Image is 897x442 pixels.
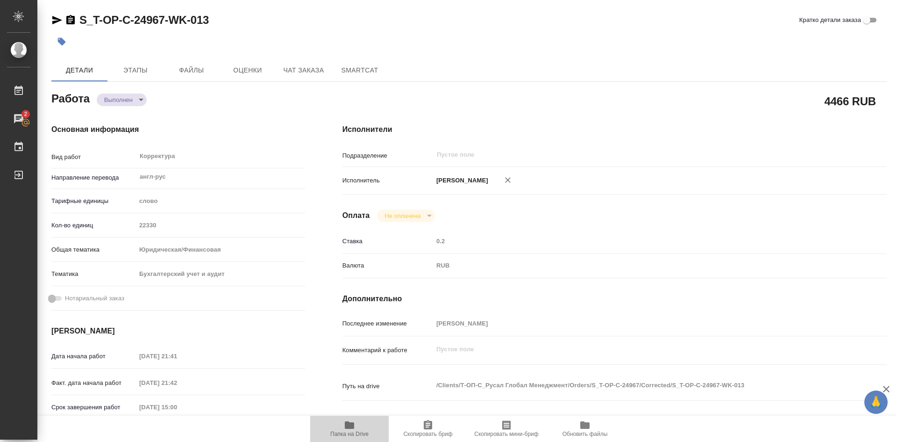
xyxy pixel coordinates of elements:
[51,326,305,337] h4: [PERSON_NAME]
[382,212,423,220] button: Не оплачена
[51,352,136,361] p: Дата начала работ
[546,416,624,442] button: Обновить файлы
[51,196,136,206] p: Тарифные единицы
[337,65,382,76] span: SmartCat
[51,173,136,182] p: Направление перевода
[310,416,389,442] button: Папка на Drive
[51,31,72,52] button: Добавить тэг
[342,382,433,391] p: Путь на drive
[51,269,136,279] p: Тематика
[97,94,147,106] div: Выполнен
[65,294,124,303] span: Нотариальный заказ
[389,416,467,442] button: Скопировать бриф
[562,431,608,437] span: Обновить файлы
[433,234,841,248] input: Пустое поле
[342,210,370,221] h4: Оплата
[825,93,876,109] h2: 4466 RUB
[169,65,214,76] span: Файлы
[136,266,305,282] div: Бухгалтерский учет и аудит
[377,210,434,222] div: Выполнен
[433,176,488,185] p: [PERSON_NAME]
[136,193,305,209] div: слово
[136,349,218,363] input: Пустое поле
[498,170,518,190] button: Удалить исполнителя
[342,237,433,246] p: Ставка
[113,65,158,76] span: Этапы
[799,15,861,25] span: Кратко детали заказа
[342,261,433,270] p: Валюта
[330,431,369,437] span: Папка на Drive
[136,242,305,258] div: Юридическая/Финансовая
[403,431,452,437] span: Скопировать бриф
[342,319,433,328] p: Последнее изменение
[281,65,326,76] span: Чат заказа
[436,149,819,160] input: Пустое поле
[51,403,136,412] p: Срок завершения работ
[51,14,63,26] button: Скопировать ссылку для ЯМессенджера
[433,258,841,274] div: RUB
[342,151,433,160] p: Подразделение
[57,65,102,76] span: Детали
[342,176,433,185] p: Исполнитель
[467,416,546,442] button: Скопировать мини-бриф
[51,152,136,162] p: Вид работ
[101,96,135,104] button: Выполнен
[136,218,305,232] input: Пустое поле
[51,378,136,388] p: Факт. дата начала работ
[342,346,433,355] p: Комментарий к работе
[2,107,35,130] a: 2
[868,392,884,412] span: 🙏
[65,14,76,26] button: Скопировать ссылку
[18,109,33,119] span: 2
[51,89,90,106] h2: Работа
[342,124,887,135] h4: Исполнители
[474,431,538,437] span: Скопировать мини-бриф
[433,317,841,330] input: Пустое поле
[79,14,209,26] a: S_T-OP-C-24967-WK-013
[51,124,305,135] h4: Основная информация
[136,376,218,390] input: Пустое поле
[225,65,270,76] span: Оценки
[136,400,218,414] input: Пустое поле
[51,221,136,230] p: Кол-во единиц
[51,245,136,254] p: Общая тематика
[342,293,887,304] h4: Дополнительно
[433,377,841,393] textarea: /Clients/Т-ОП-С_Русал Глобал Менеджмент/Orders/S_T-OP-C-24967/Corrected/S_T-OP-C-24967-WK-013
[864,391,888,414] button: 🙏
